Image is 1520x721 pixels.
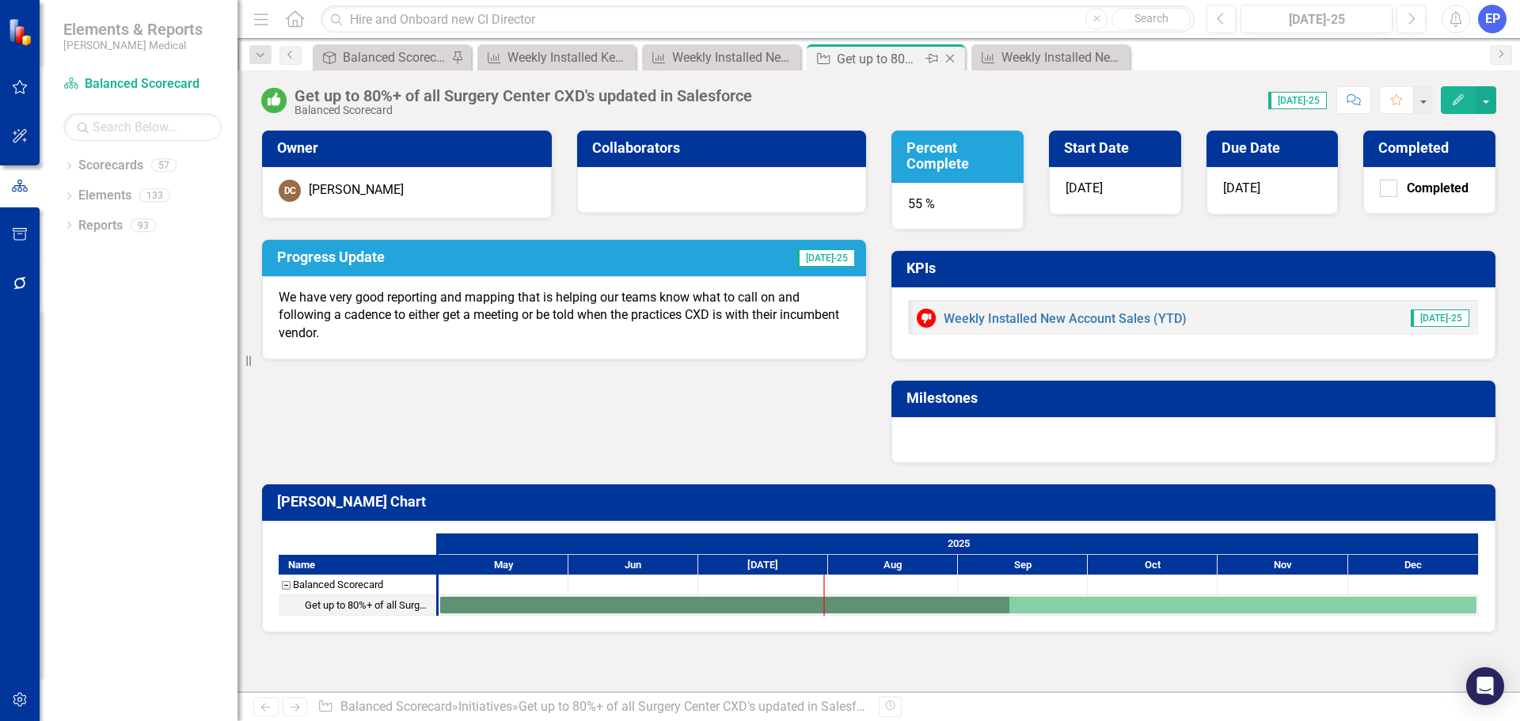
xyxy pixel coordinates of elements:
[1111,8,1191,30] a: Search
[78,217,123,235] a: Reports
[78,157,143,175] a: Scorecards
[279,575,436,595] div: Task: Balanced Scorecard Start date: 2025-05-01 End date: 2025-05-02
[294,104,752,116] div: Balanced Scorecard
[828,555,958,575] div: Aug
[151,159,177,173] div: 57
[139,189,170,203] div: 133
[63,20,203,39] span: Elements & Reports
[317,698,867,716] div: » »
[277,494,1486,510] h3: [PERSON_NAME] Chart
[305,595,431,616] div: Get up to 80%+ of all Surgery Center CXD's updated in Salesforce
[293,575,383,595] div: Balanced Scorecard
[1411,309,1469,327] span: [DATE]-25
[891,183,1024,230] div: 55 %
[1466,667,1504,705] div: Open Intercom Messenger
[343,47,447,67] div: Balanced Scorecard (Daily Huddle)
[1222,140,1329,156] h3: Due Date
[277,140,542,156] h3: Owner
[439,533,1479,554] div: 2025
[63,113,222,141] input: Search Below...
[796,249,855,267] span: [DATE]-25
[279,289,849,343] p: We have very good reporting and mapping that is helping our teams know what to call on and follow...
[958,555,1088,575] div: Sep
[131,218,156,232] div: 93
[317,47,447,67] a: Balanced Scorecard (Daily Huddle)
[294,87,752,104] div: Get up to 80%+ of all Surgery Center CXD's updated in Salesforce
[1246,10,1387,29] div: [DATE]-25
[1241,5,1393,33] button: [DATE]-25
[646,47,796,67] a: Weekly Installed New Account Sales (YTD)
[279,595,436,616] div: Task: Start date: 2025-05-01 End date: 2025-12-31
[279,595,436,616] div: Get up to 80%+ of all Surgery Center CXD's updated in Salesforce
[519,699,880,714] div: Get up to 80%+ of all Surgery Center CXD's updated in Salesforce
[321,6,1195,33] input: Search ClearPoint...
[507,47,632,67] div: Weekly Installed Key Account Sales (YTD & Major TBD)
[1478,5,1507,33] button: EP
[8,18,36,46] img: ClearPoint Strategy
[1378,140,1486,156] h3: Completed
[279,180,301,202] div: DC
[1064,140,1172,156] h3: Start Date
[63,75,222,93] a: Balanced Scorecard
[975,47,1126,67] a: Weekly Installed New Account Sales for [US_STATE] (YTD)
[1088,555,1218,575] div: Oct
[277,249,649,265] h3: Progress Update
[906,140,1014,172] h3: Percent Complete
[698,555,828,575] div: Jul
[481,47,632,67] a: Weekly Installed Key Account Sales (YTD & Major TBD)
[279,575,436,595] div: Balanced Scorecard
[458,699,512,714] a: Initiatives
[1218,555,1348,575] div: Nov
[1066,180,1103,195] span: [DATE]
[309,181,404,199] div: [PERSON_NAME]
[1348,555,1479,575] div: Dec
[568,555,698,575] div: Jun
[78,187,131,205] a: Elements
[439,555,568,575] div: May
[440,597,1476,613] div: Task: Start date: 2025-05-01 End date: 2025-12-31
[1001,47,1126,67] div: Weekly Installed New Account Sales for [US_STATE] (YTD)
[592,140,857,156] h3: Collaborators
[261,88,287,113] img: On or Above Target
[672,47,796,67] div: Weekly Installed New Account Sales (YTD)
[1268,92,1327,109] span: [DATE]-25
[279,555,436,575] div: Name
[63,39,203,51] small: [PERSON_NAME] Medical
[944,311,1187,326] a: Weekly Installed New Account Sales (YTD)
[906,260,1486,276] h3: KPIs
[1223,180,1260,195] span: [DATE]
[906,390,1486,406] h3: Milestones
[340,699,452,714] a: Balanced Scorecard
[837,49,921,69] div: Get up to 80%+ of all Surgery Center CXD's updated in Salesforce
[917,309,936,328] img: Below Target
